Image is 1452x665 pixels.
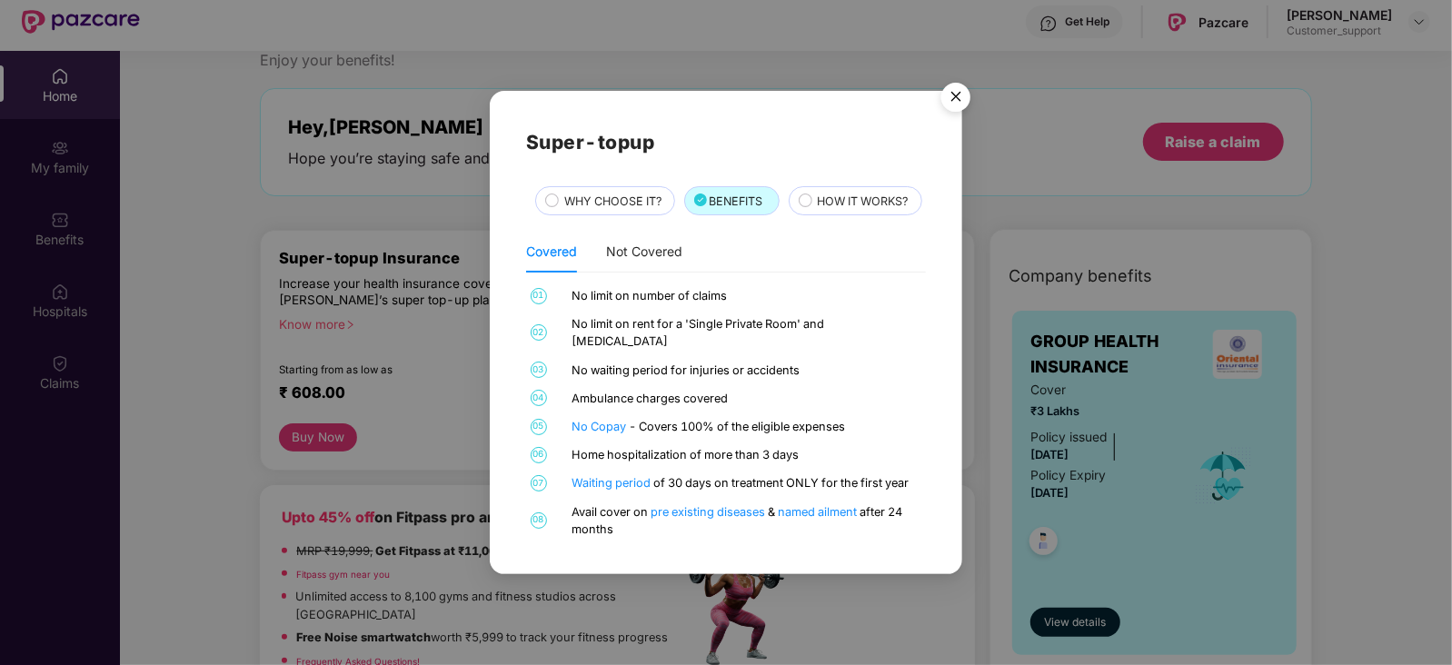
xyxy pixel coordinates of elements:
span: HOW IT WORKS? [818,193,909,211]
span: 03 [531,362,547,378]
span: 01 [531,288,547,304]
div: - Covers 100% of the eligible expenses [572,418,921,435]
div: No waiting period for injuries or accidents [572,362,921,379]
span: WHY CHOOSE IT? [564,193,661,211]
a: pre existing diseases [651,505,768,519]
span: BENEFITS [710,193,763,211]
div: No limit on rent for a 'Single Private Room' and [MEDICAL_DATA] [572,315,921,350]
h2: Super-topup [526,127,926,157]
span: 08 [531,512,547,529]
a: No Copay [572,420,629,433]
span: 05 [531,419,547,435]
span: 07 [531,475,547,491]
a: named ailment [778,505,860,519]
div: Home hospitalization of more than 3 days [572,446,921,463]
a: Waiting period [572,476,653,490]
span: 02 [531,324,547,341]
div: Not Covered [606,242,682,262]
span: 04 [531,390,547,406]
div: Covered [526,242,577,262]
div: Ambulance charges covered [572,390,921,407]
div: Avail cover on & after 24 months [572,503,921,538]
div: No limit on number of claims [572,287,921,304]
span: 06 [531,447,547,463]
button: Close [930,74,980,123]
div: of 30 days on treatment ONLY for the first year [572,474,921,491]
img: svg+xml;base64,PHN2ZyB4bWxucz0iaHR0cDovL3d3dy53My5vcmcvMjAwMC9zdmciIHdpZHRoPSI1NiIgaGVpZ2h0PSI1Ni... [930,74,981,125]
